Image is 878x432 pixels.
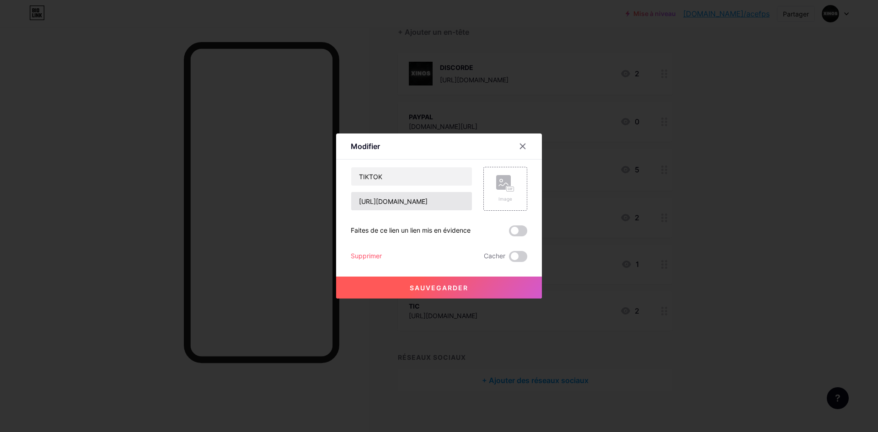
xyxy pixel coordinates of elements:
button: Sauvegarder [336,277,542,299]
font: Faites de ce lien un lien mis en évidence [351,226,471,234]
font: Supprimer [351,252,382,260]
font: Modifier [351,142,380,151]
input: URL [351,192,472,210]
input: Titre [351,167,472,186]
font: Image [498,196,512,202]
font: Cacher [484,252,505,260]
font: Sauvegarder [410,284,468,292]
